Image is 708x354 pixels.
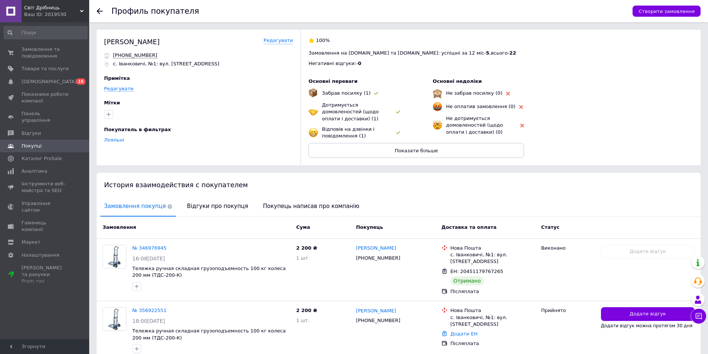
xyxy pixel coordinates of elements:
[446,90,502,96] span: Не забрав посилку (0)
[132,318,165,324] span: 18:00[DATE]
[308,128,318,137] img: emoji
[22,143,42,149] span: Покупці
[183,197,252,216] span: Відгуки про покупця
[450,276,484,285] div: Отримано
[396,110,400,114] img: rating-tag-type
[601,323,692,328] span: Додати відгук можна протягом 30 дня
[450,340,535,347] div: Післяплата
[113,61,219,67] p: с. Іванковичі, №1: вул. [STREET_ADDRESS]
[358,61,361,66] span: 0
[450,269,503,274] span: ЕН: 20451179767265
[111,7,199,16] h1: Профиль покупателя
[103,245,126,269] a: Фото товару
[541,224,560,230] span: Статус
[450,307,535,314] div: Нова Пошта
[308,50,516,56] span: Замовлення на [DOMAIN_NAME] та [DOMAIN_NAME]: успішні за 12 міс - , всього -
[356,224,383,230] span: Покупець
[450,251,535,265] div: с. Іванковичі, №1: вул. [STREET_ADDRESS]
[22,278,69,285] div: Prom топ
[132,256,165,262] span: 16:08[DATE]
[24,4,80,11] span: Світ Дрібниць
[104,37,160,46] div: [PERSON_NAME]
[104,137,124,143] a: Лояльні
[296,308,317,313] span: 2 200 ₴
[100,197,176,216] span: Замовлення покупця
[103,307,126,331] a: Фото товару
[22,239,41,246] span: Маркет
[296,255,310,261] span: 1 шт.
[132,266,286,278] a: Тележка ручная складная грузоподъемность 100 кг колеса 200 мм (ТДС-200-К)
[446,116,503,134] span: Не дотримується домовленостей (щодо оплати і доставки) (0)
[308,107,318,117] img: emoji
[264,37,293,44] a: Редагувати
[316,38,330,43] span: 100%
[22,46,69,59] span: Замовлення та повідомлення
[433,88,442,98] img: emoji
[104,126,291,133] div: Покупатель в фильтрах
[355,316,402,325] div: [PHONE_NUMBER]
[132,328,286,341] a: Тележка ручная складная грузоподъемность 100 кг колеса 200 мм (ТДС-200-К)
[630,311,666,318] span: Додати відгук
[22,110,69,124] span: Панель управління
[374,92,378,95] img: rating-tag-type
[308,78,358,84] span: Основні переваги
[97,8,103,14] div: Повернутися назад
[506,92,510,95] img: rating-tag-type
[691,309,706,324] button: Чат з покупцем
[22,155,62,162] span: Каталог ProSale
[639,9,695,14] span: Створити замовлення
[446,104,515,109] span: Не оплатив замовлення (0)
[308,88,317,97] img: emoji
[22,181,69,194] span: Інструменти веб-майстра та SEO
[22,91,69,104] span: Показники роботи компанії
[259,197,363,216] span: Покупець написав про компанію
[633,6,701,17] button: Створити замовлення
[104,100,120,105] span: Мітки
[601,307,695,321] button: Додати відгук
[356,308,396,315] a: [PERSON_NAME]
[296,245,317,251] span: 2 200 ₴
[22,264,69,285] span: [PERSON_NAME] та рахунки
[296,224,310,230] span: Cума
[22,252,59,259] span: Налаштування
[132,308,167,313] a: № 356922551
[486,50,489,56] span: 5
[22,130,41,137] span: Відгуки
[308,61,358,66] span: Негативні відгуки: -
[4,26,88,39] input: Пошук
[450,245,535,251] div: Нова Пошта
[22,168,47,175] span: Аналітика
[356,245,396,252] a: [PERSON_NAME]
[76,78,85,85] span: 15
[22,65,69,72] span: Товари та послуги
[541,245,595,251] div: Виконано
[296,318,310,323] span: 1 шт.
[22,220,69,233] span: Гаманець компанії
[103,245,126,268] img: Фото товару
[132,245,167,251] a: № 346976945
[322,102,379,121] span: Дотримується домовленостей (щодо оплати і доставки) (1)
[433,120,442,130] img: emoji
[103,224,136,230] span: Замовлення
[104,181,248,189] span: История взаимодействия с покупателем
[103,308,126,331] img: Фото товару
[322,90,371,96] span: Забрав посилку (1)
[541,307,595,314] div: Прийнято
[395,148,438,153] span: Показати більше
[396,131,400,134] img: rating-tag-type
[104,86,133,92] a: Редагувати
[104,75,130,81] span: Примітка
[22,200,69,214] span: Управління сайтом
[433,78,482,84] span: Основні недоліки
[519,105,523,109] img: rating-tag-type
[450,331,478,337] a: Додати ЕН
[113,52,157,58] span: Відправити SMS
[24,11,89,18] div: Ваш ID: 2019530
[355,253,402,263] div: [PHONE_NUMBER]
[520,124,524,127] img: rating-tag-type
[442,224,497,230] span: Доставка та оплата
[510,50,516,56] span: 22
[308,143,524,158] button: Показати більше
